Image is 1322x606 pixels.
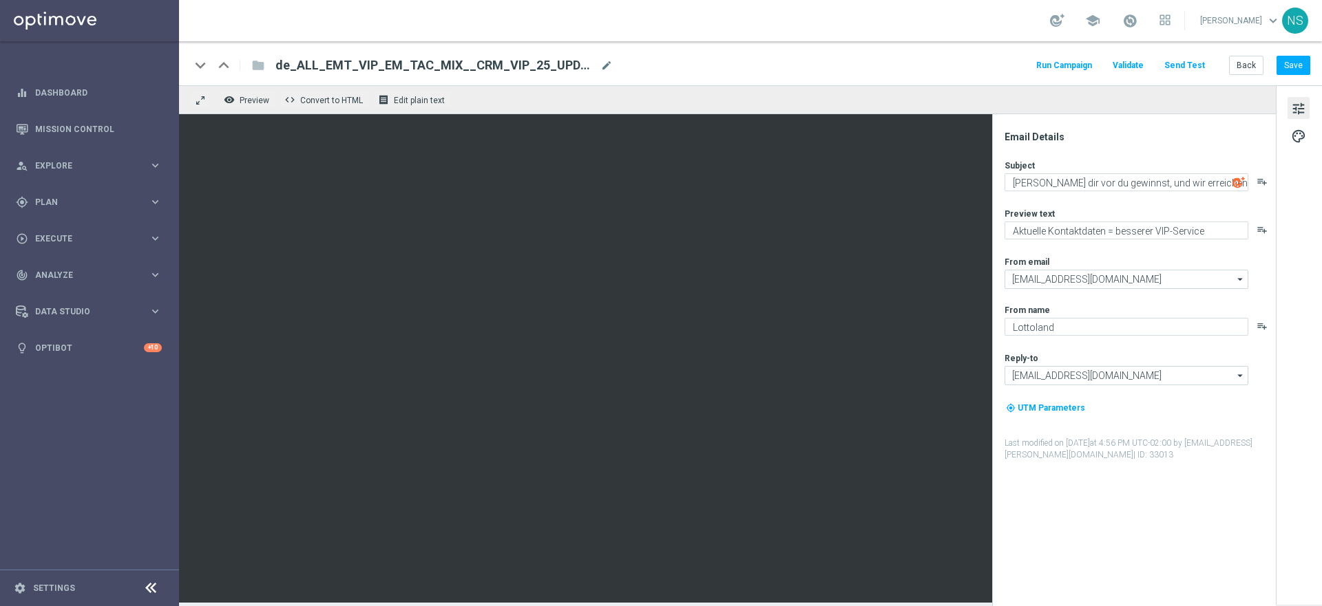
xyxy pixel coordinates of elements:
span: Edit plain text [394,96,445,105]
span: Preview [240,96,269,105]
a: Mission Control [35,111,162,147]
i: keyboard_arrow_right [149,268,162,281]
a: Dashboard [35,74,162,111]
i: equalizer [16,87,28,99]
a: [PERSON_NAME]keyboard_arrow_down [1199,10,1282,31]
i: play_circle_outline [16,232,28,245]
div: Email Details [1005,131,1274,143]
i: keyboard_arrow_right [149,159,162,172]
button: my_location UTM Parameters [1005,400,1087,415]
button: Back [1229,56,1263,75]
i: receipt [378,94,389,105]
input: Select [1005,366,1248,385]
span: Execute [35,235,149,243]
span: school [1085,13,1100,28]
i: track_changes [16,269,28,281]
input: Select [1005,270,1248,289]
button: code Convert to HTML [281,91,369,109]
label: Preview text [1005,208,1055,219]
button: tune [1288,97,1310,119]
a: Settings [33,584,75,592]
label: Subject [1005,160,1035,171]
span: palette [1291,127,1306,145]
i: lightbulb [16,342,28,354]
span: Explore [35,162,149,170]
div: Execute [16,232,149,245]
img: optiGenie.svg [1232,176,1245,188]
i: gps_fixed [16,196,28,208]
button: play_circle_outline Execute keyboard_arrow_right [15,233,162,244]
i: settings [14,582,26,594]
button: Run Campaign [1034,56,1094,75]
a: Optibot [35,329,144,366]
i: person_search [16,160,28,172]
div: Analyze [16,269,149,281]
button: receipt Edit plain text [375,91,451,109]
button: playlist_add [1257,176,1268,187]
div: NS [1282,8,1308,34]
span: Analyze [35,271,149,279]
button: Save [1277,56,1310,75]
span: Validate [1113,61,1144,70]
div: +10 [144,343,162,352]
span: UTM Parameters [1018,403,1085,413]
button: playlist_add [1257,321,1268,332]
i: keyboard_arrow_right [149,232,162,245]
button: palette [1288,125,1310,147]
span: Data Studio [35,307,149,316]
div: Mission Control [16,111,162,147]
span: Plan [35,198,149,206]
button: Data Studio keyboard_arrow_right [15,306,162,317]
button: Send Test [1162,56,1207,75]
label: From name [1005,305,1050,316]
label: Reply-to [1005,353,1038,364]
i: arrow_drop_down [1234,367,1248,385]
i: keyboard_arrow_right [149,195,162,208]
i: keyboard_arrow_right [149,305,162,318]
div: Data Studio [16,305,149,318]
span: tune [1291,100,1306,118]
div: Plan [16,196,149,208]
label: Last modified on [DATE] at 4:56 PM UTC-02:00 by [EMAIL_ADDRESS][PERSON_NAME][DOMAIN_NAME] [1005,437,1274,461]
label: From email [1005,257,1049,268]
button: person_search Explore keyboard_arrow_right [15,160,162,171]
span: de_ALL_EMT_VIP_EM_TAC_MIX__CRM_VIP_25_UPDATE_PHONE_NUMBER_250818 [275,57,595,74]
div: Dashboard [16,74,162,111]
button: playlist_add [1257,224,1268,235]
i: remove_red_eye [224,94,235,105]
i: my_location [1006,403,1016,413]
span: Convert to HTML [300,96,363,105]
span: keyboard_arrow_down [1266,13,1281,28]
i: arrow_drop_down [1234,270,1248,288]
button: gps_fixed Plan keyboard_arrow_right [15,197,162,208]
button: Mission Control [15,124,162,135]
span: mode_edit [600,59,613,72]
span: | ID: 33013 [1133,450,1173,459]
button: track_changes Analyze keyboard_arrow_right [15,270,162,281]
button: lightbulb Optibot +10 [15,343,162,354]
button: remove_red_eye Preview [220,91,275,109]
button: equalizer Dashboard [15,87,162,98]
div: Optibot [16,329,162,366]
div: Explore [16,160,149,172]
span: code [284,94,295,105]
button: Validate [1111,56,1146,75]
